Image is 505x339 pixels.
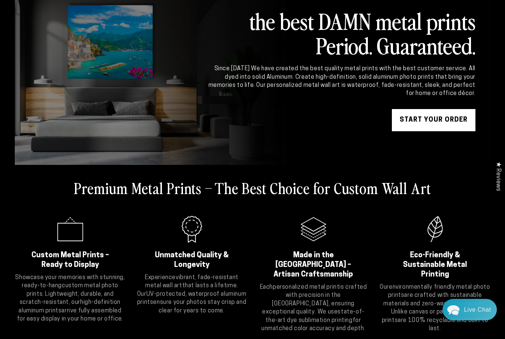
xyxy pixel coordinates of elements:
[27,283,118,297] strong: custom metal photo prints
[443,299,497,321] div: Chat widget toggle
[18,300,121,314] strong: high-definition aluminum prints
[24,251,116,270] h2: Custom Metal Prints – Ready to Display
[464,299,491,321] div: Contact Us Directly
[265,309,364,323] strong: state-of-the-art dye sublimation printing
[380,284,490,333] p: Our are crafted with sustainable materials and zero-waste production. Unlike canvas or paper, are...
[207,9,475,58] h2: the best DAMN metal prints Period. Guaranteed.
[258,284,369,333] p: Each is crafted with precision in the [GEOGRAPHIC_DATA], ensuring exceptional quality. We use for...
[491,156,505,197] div: Click to open Judge.me floating reviews tab
[382,309,479,323] strong: aluminum prints
[273,285,339,291] strong: personalized metal print
[145,275,238,289] strong: vibrant, fade-resistant metal wall art
[146,251,238,270] h2: Unmatched Quality & Longevity
[74,179,431,198] h2: Premium Metal Prints – The Best Choice for Custom Wall Art
[267,251,359,280] h2: Made in the [GEOGRAPHIC_DATA] – Artisan Craftsmanship
[137,292,247,306] strong: UV-protected, waterproof aluminum prints
[389,251,481,280] h2: Eco-Friendly & Sustainable Metal Printing
[136,274,247,315] p: Experience that lasts a lifetime. Our ensure your photos stay crisp and clear for years to come.
[388,285,490,299] strong: environmentally friendly metal photo prints
[207,65,475,98] div: Since [DATE] We have created the best quality metal prints with the best customer service. All dy...
[392,109,475,132] a: START YOUR Order
[15,274,125,323] p: Showcase your memories with stunning, ready-to-hang . Lightweight, durable, and scratch-resistant...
